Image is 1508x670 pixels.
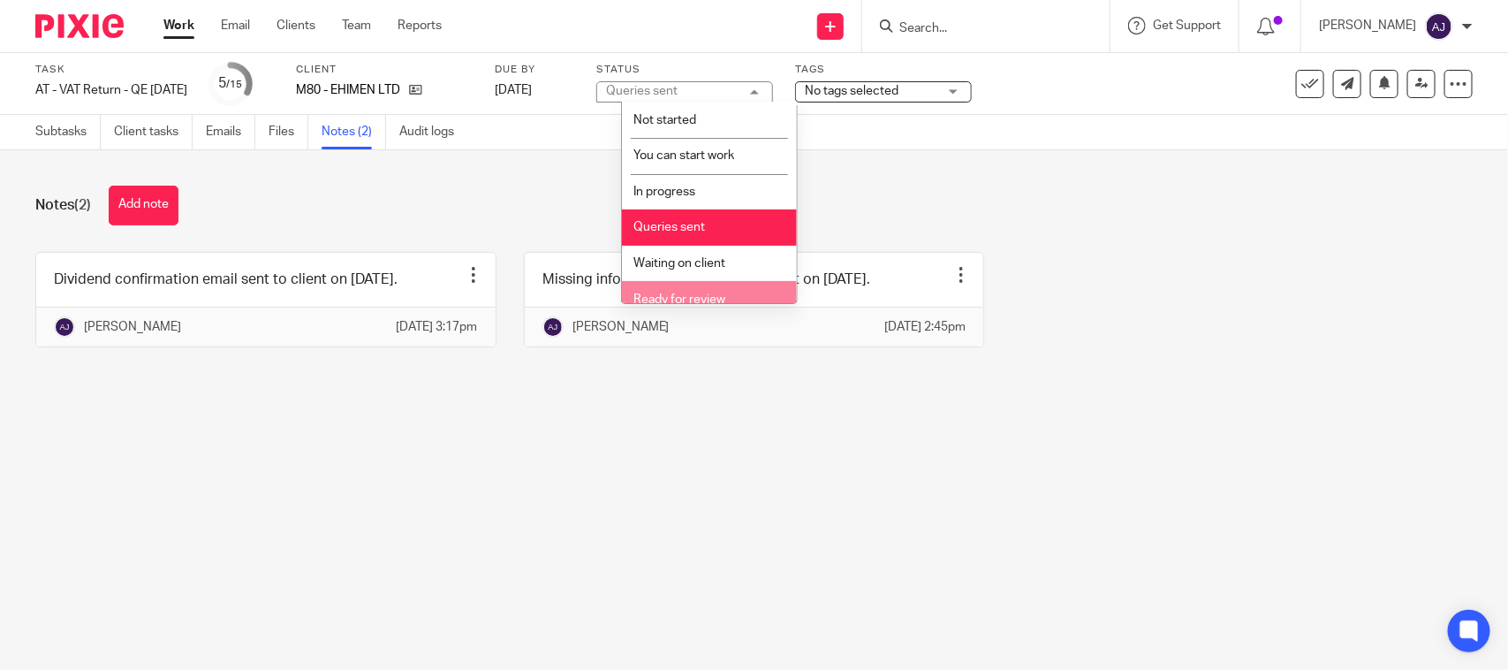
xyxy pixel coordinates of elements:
[114,115,193,149] a: Client tasks
[633,257,725,270] span: Waiting on client
[495,84,532,96] span: [DATE]
[227,80,243,89] small: /15
[633,149,734,162] span: You can start work
[495,63,574,77] label: Due by
[219,73,243,94] div: 5
[35,115,101,149] a: Subtasks
[1153,19,1221,32] span: Get Support
[322,115,386,149] a: Notes (2)
[398,17,442,34] a: Reports
[35,81,187,99] div: AT - VAT Return - QE [DATE]
[572,318,670,336] p: [PERSON_NAME]
[35,81,187,99] div: AT - VAT Return - QE 31-07-2025
[109,186,178,225] button: Add note
[884,318,966,336] p: [DATE] 2:45pm
[163,17,194,34] a: Work
[74,198,91,212] span: (2)
[542,316,564,338] img: svg%3E
[805,85,898,97] span: No tags selected
[898,21,1057,37] input: Search
[399,115,467,149] a: Audit logs
[35,14,124,38] img: Pixie
[633,114,696,126] span: Not started
[277,17,315,34] a: Clients
[296,81,400,99] p: M80 - EHIMEN LTD
[35,196,91,215] h1: Notes
[84,318,181,336] p: [PERSON_NAME]
[269,115,308,149] a: Files
[633,293,725,306] span: Ready for review
[397,318,478,336] p: [DATE] 3:17pm
[54,316,75,338] img: svg%3E
[221,17,250,34] a: Email
[633,186,695,198] span: In progress
[35,63,187,77] label: Task
[606,85,678,97] div: Queries sent
[206,115,255,149] a: Emails
[296,63,473,77] label: Client
[795,63,972,77] label: Tags
[596,63,773,77] label: Status
[1425,12,1453,41] img: svg%3E
[342,17,371,34] a: Team
[633,221,705,233] span: Queries sent
[1319,17,1416,34] p: [PERSON_NAME]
